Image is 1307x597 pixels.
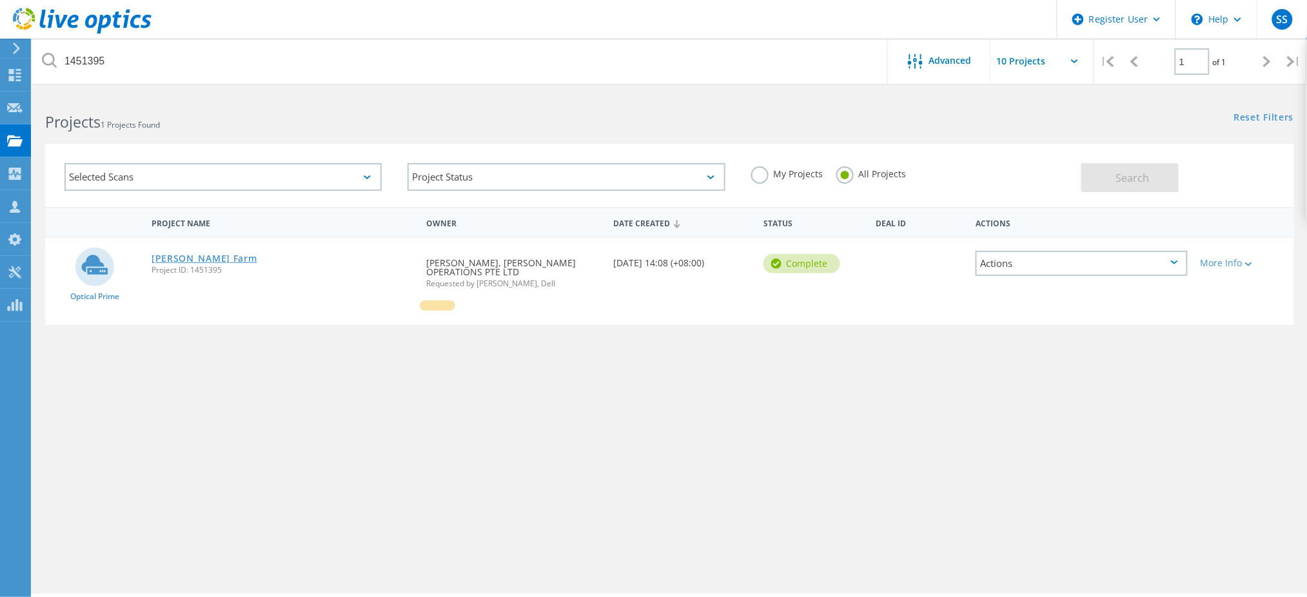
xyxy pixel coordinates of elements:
span: Optical Prime [70,293,119,300]
div: Status [757,210,869,234]
svg: \n [1192,14,1203,25]
div: More Info [1201,259,1288,268]
div: Date Created [607,210,757,235]
div: Deal Id [869,210,969,234]
span: 1 Projects Found [101,119,160,130]
div: Project Status [408,163,725,191]
input: Search projects by name, owner, ID, company, etc [32,39,889,84]
div: Complete [763,254,840,273]
div: Owner [420,210,607,234]
a: Live Optics Dashboard [13,27,152,36]
div: [DATE] 14:08 (+08:00) [607,238,757,280]
span: Search [1116,171,1150,185]
a: Reset Filters [1234,113,1294,124]
a: [PERSON_NAME] Farm [152,254,257,263]
label: All Projects [836,166,907,179]
span: SS [1276,14,1288,24]
span: Advanced [929,56,972,65]
div: Project Name [145,210,420,234]
span: Project ID: 1451395 [152,266,413,274]
label: My Projects [751,166,823,179]
div: Selected Scans [64,163,382,191]
div: Actions [976,251,1188,276]
b: Projects [45,112,101,132]
div: Actions [969,210,1194,234]
span: of 1 [1213,57,1226,68]
div: | [1094,39,1121,84]
button: Search [1081,163,1179,192]
div: [PERSON_NAME], [PERSON_NAME] OPERATIONS PTE LTD [420,238,607,300]
span: Requested by [PERSON_NAME], Dell [426,280,601,288]
div: | [1281,39,1307,84]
